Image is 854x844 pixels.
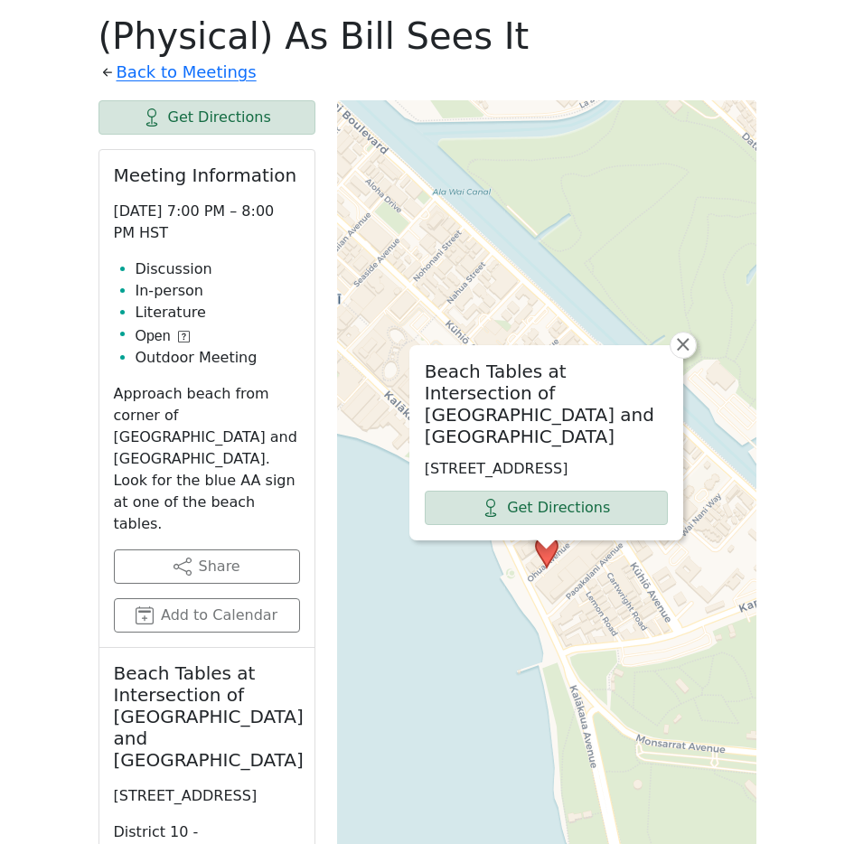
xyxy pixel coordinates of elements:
[674,333,692,355] span: ×
[114,662,300,771] h2: Beach Tables at Intersection of [GEOGRAPHIC_DATA] and [GEOGRAPHIC_DATA]
[136,347,300,369] li: Outdoor Meeting
[425,361,668,447] h2: Beach Tables at Intersection of [GEOGRAPHIC_DATA] and [GEOGRAPHIC_DATA]
[425,458,668,480] p: [STREET_ADDRESS]
[425,491,668,525] a: Get Directions
[114,164,300,186] h2: Meeting Information
[117,58,257,87] a: Back to Meetings
[136,302,300,324] li: Literature
[114,549,300,584] button: Share
[114,598,300,633] button: Add to Calendar
[99,100,315,135] a: Get Directions
[114,785,300,807] p: [STREET_ADDRESS]
[136,325,190,347] button: Open
[670,332,697,359] a: Close popup
[136,280,300,302] li: In-person
[136,325,171,347] span: Open
[99,14,756,58] h1: (Physical) As Bill Sees It
[136,258,300,280] li: Discussion
[114,383,300,535] p: Approach beach from corner of [GEOGRAPHIC_DATA] and [GEOGRAPHIC_DATA]. Look for the blue AA sign ...
[114,201,300,244] p: [DATE] 7:00 PM – 8:00 PM HST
